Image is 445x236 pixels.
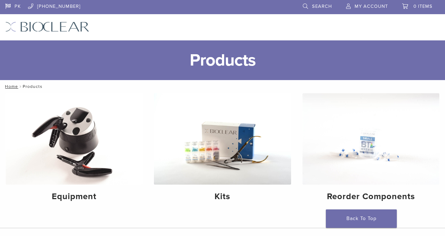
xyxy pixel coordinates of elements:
[11,190,137,203] h4: Equipment
[154,93,291,208] a: Kits
[326,209,397,228] a: Back To Top
[6,93,143,185] img: Equipment
[6,93,143,208] a: Equipment
[302,93,439,208] a: Reorder Components
[160,190,285,203] h4: Kits
[413,4,433,9] span: 0 items
[312,4,332,9] span: Search
[18,85,23,88] span: /
[5,22,89,32] img: Bioclear
[355,4,388,9] span: My Account
[308,190,434,203] h4: Reorder Components
[154,93,291,185] img: Kits
[3,84,18,89] a: Home
[302,93,439,185] img: Reorder Components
